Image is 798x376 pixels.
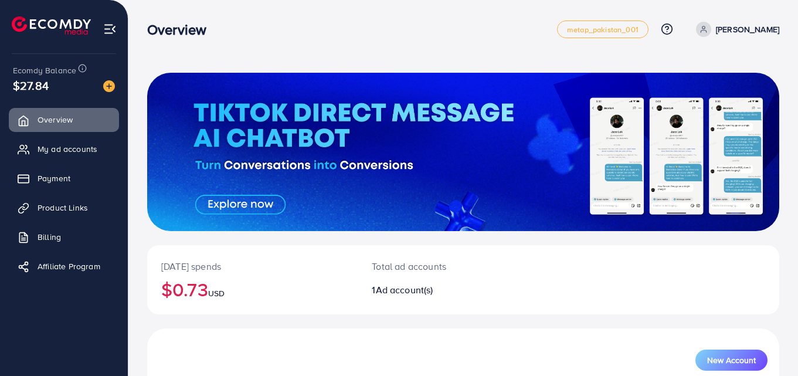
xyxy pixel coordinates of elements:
[372,284,502,296] h2: 1
[103,22,117,36] img: menu
[13,65,76,76] span: Ecomdy Balance
[161,259,344,273] p: [DATE] spends
[161,278,344,300] h2: $0.73
[147,21,216,38] h3: Overview
[707,356,756,364] span: New Account
[716,22,779,36] p: [PERSON_NAME]
[38,202,88,214] span: Product Links
[695,350,768,371] button: New Account
[38,231,61,243] span: Billing
[691,22,779,37] a: [PERSON_NAME]
[9,225,119,249] a: Billing
[38,143,97,155] span: My ad accounts
[9,108,119,131] a: Overview
[38,260,100,272] span: Affiliate Program
[376,283,433,296] span: Ad account(s)
[9,196,119,219] a: Product Links
[9,167,119,190] a: Payment
[9,255,119,278] a: Affiliate Program
[567,26,639,33] span: metap_pakistan_001
[38,114,73,126] span: Overview
[557,21,648,38] a: metap_pakistan_001
[103,80,115,92] img: image
[9,137,119,161] a: My ad accounts
[208,287,225,299] span: USD
[372,259,502,273] p: Total ad accounts
[12,16,91,35] img: logo
[38,172,70,184] span: Payment
[13,77,49,94] span: $27.84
